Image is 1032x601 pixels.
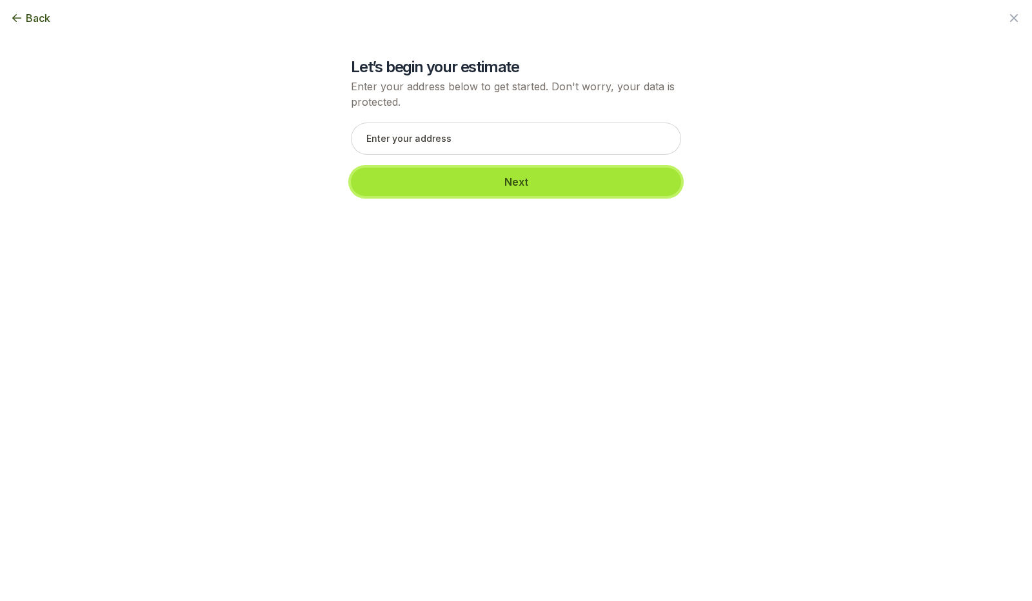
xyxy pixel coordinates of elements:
button: Next [351,168,681,196]
input: Enter your address [351,123,681,155]
p: Enter your address below to get started. Don't worry, your data is protected. [351,79,681,110]
h2: Let’s begin your estimate [351,57,681,77]
span: Back [26,10,50,26]
button: Back [10,10,50,26]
